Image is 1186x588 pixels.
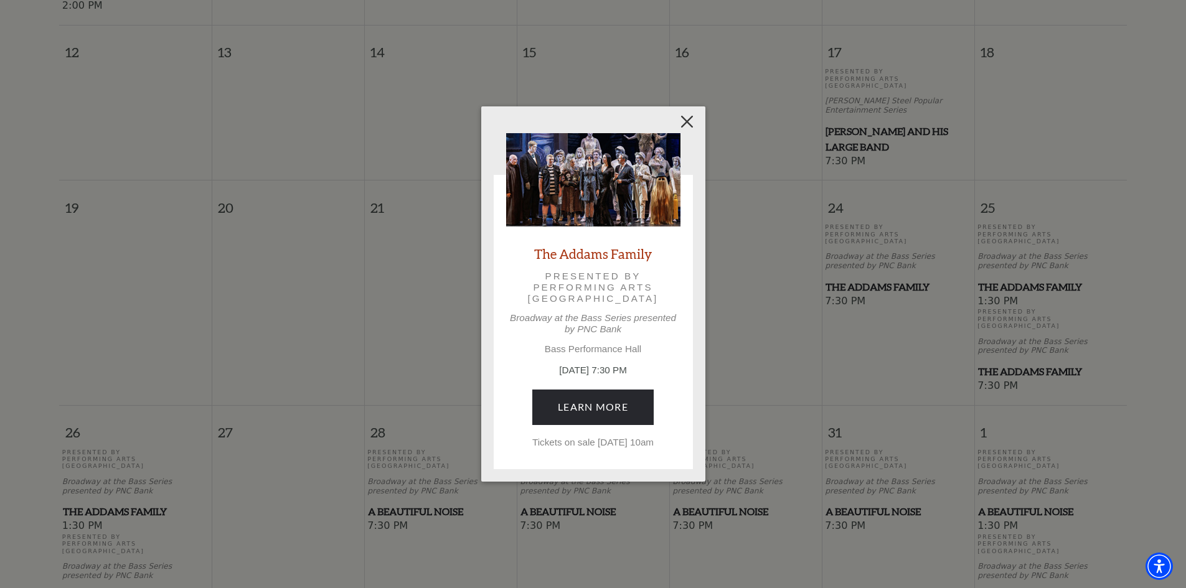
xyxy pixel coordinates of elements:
a: The Addams Family [534,245,652,262]
img: The Addams Family [506,133,680,226]
p: Broadway at the Bass Series presented by PNC Bank [506,312,680,335]
p: [DATE] 7:30 PM [506,363,680,378]
p: Bass Performance Hall [506,343,680,355]
button: Close [675,110,699,134]
div: Accessibility Menu [1146,553,1173,580]
p: Presented by Performing Arts [GEOGRAPHIC_DATA] [524,271,663,305]
p: Tickets on sale [DATE] 10am [506,437,680,448]
a: October 24, 7:30 PM Learn More Tickets on sale Friday, June 27th at 10am [532,390,654,424]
